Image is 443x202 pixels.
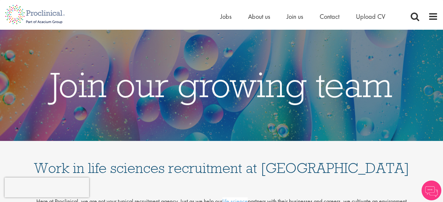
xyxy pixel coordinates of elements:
[220,12,232,21] a: Jobs
[320,12,339,21] a: Contact
[287,12,303,21] a: Join us
[422,181,441,200] img: Chatbot
[34,148,410,175] h1: Work in life sciences recruitment at [GEOGRAPHIC_DATA]
[5,178,89,197] iframe: reCAPTCHA
[356,12,385,21] a: Upload CV
[248,12,270,21] a: About us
